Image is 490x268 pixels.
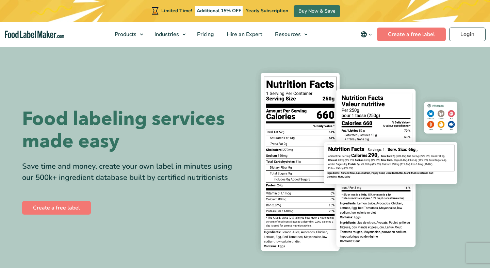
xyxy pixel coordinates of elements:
span: Limited Time! [161,7,192,14]
span: Industries [152,31,180,38]
span: Hire an Expert [225,31,263,38]
a: Industries [148,22,189,47]
h1: Food labeling services made easy [22,108,240,153]
a: Hire an Expert [220,22,267,47]
span: Yearly Subscription [246,7,288,14]
span: Additional 15% OFF [195,6,243,16]
a: Login [449,28,486,41]
a: Buy Now & Save [294,5,340,17]
a: Resources [269,22,311,47]
span: Resources [273,31,301,38]
a: Products [109,22,147,47]
div: Save time and money, create your own label in minutes using our 500k+ ingredient database built b... [22,161,240,183]
a: Create a free label [377,28,446,41]
a: Pricing [191,22,219,47]
span: Products [113,31,137,38]
span: Pricing [195,31,215,38]
a: Create a free label [22,201,91,215]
